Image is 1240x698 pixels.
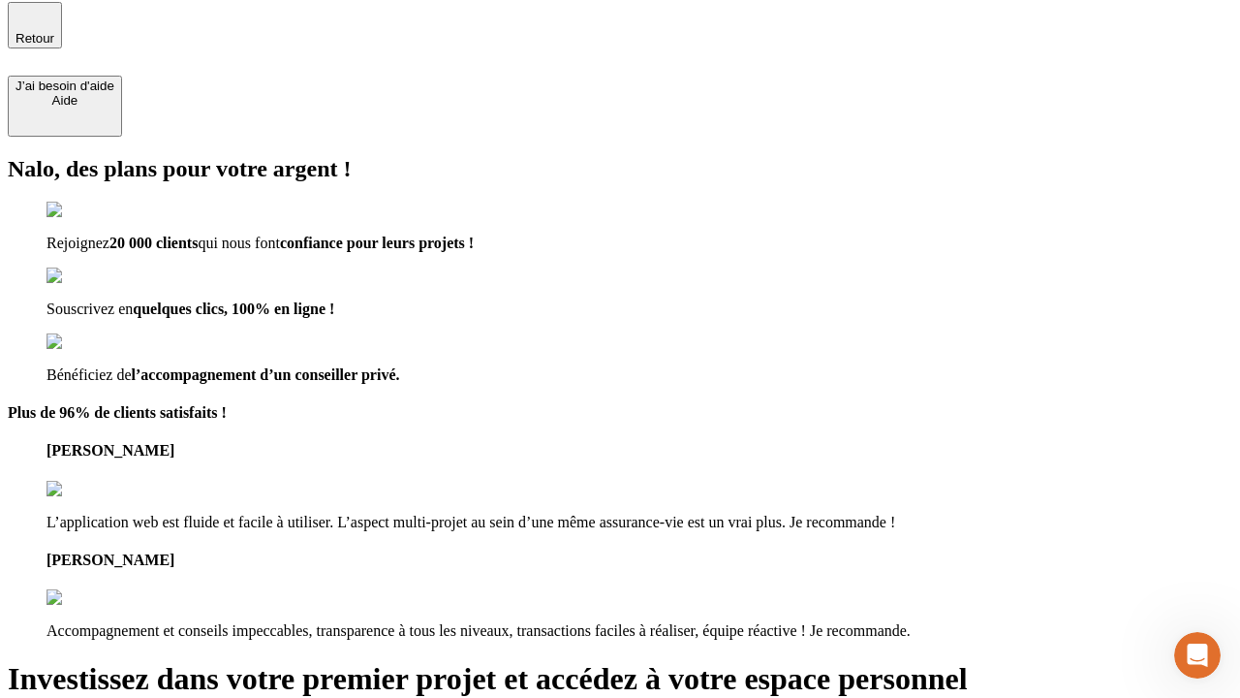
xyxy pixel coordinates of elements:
[46,202,130,219] img: checkmark
[15,93,114,108] div: Aide
[15,31,54,46] span: Retour
[109,235,199,251] span: 20 000 clients
[8,156,1232,182] h2: Nalo, des plans pour votre argent !
[8,2,62,48] button: Retour
[46,366,132,383] span: Bénéficiez de
[46,589,142,607] img: reviews stars
[1174,632,1221,679] iframe: Intercom live chat
[46,481,142,498] img: reviews stars
[280,235,474,251] span: confiance pour leurs projets !
[133,301,334,317] span: quelques clics, 100% en ligne !
[46,552,1232,569] h4: [PERSON_NAME]
[46,301,133,317] span: Souscrivez en
[15,79,114,93] div: J’ai besoin d'aide
[46,235,109,251] span: Rejoignez
[8,76,122,137] button: J’ai besoin d'aideAide
[46,333,130,351] img: checkmark
[8,661,1232,697] h1: Investissez dans votre premier projet et accédez à votre espace personnel
[46,622,1232,640] p: Accompagnement et conseils impeccables, transparence à tous les niveaux, transactions faciles à r...
[46,514,1232,531] p: L’application web est fluide et facile à utiliser. L’aspect multi-projet au sein d’une même assur...
[46,442,1232,460] h4: [PERSON_NAME]
[8,404,1232,422] h4: Plus de 96% de clients satisfaits !
[46,268,130,285] img: checkmark
[198,235,279,251] span: qui nous font
[132,366,400,383] span: l’accompagnement d’un conseiller privé.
